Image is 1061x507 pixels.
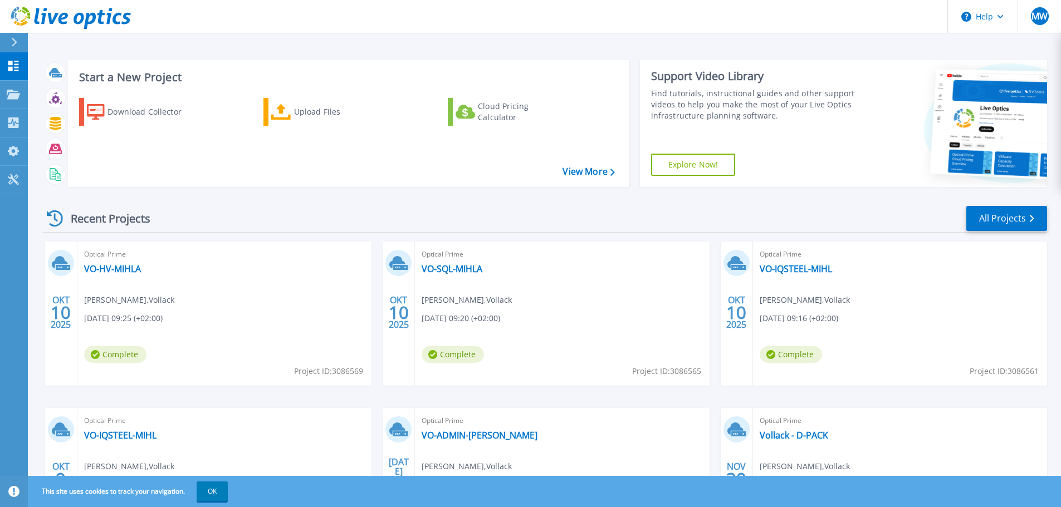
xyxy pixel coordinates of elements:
[651,154,736,176] a: Explore Now!
[760,312,838,324] span: [DATE] 09:16 (+02:00)
[31,481,228,501] span: This site uses cookies to track your navigation.
[263,98,388,126] a: Upload Files
[294,365,363,377] span: Project ID: 3086569
[84,430,157,441] a: VO-IQSTEEL-MIHL
[970,365,1039,377] span: Project ID: 3086561
[422,248,702,260] span: Optical Prime
[422,430,537,441] a: VO-ADMIN-[PERSON_NAME]
[1031,12,1048,21] span: MW
[422,263,482,274] a: VO-SQL-MIHLA
[760,248,1040,260] span: Optical Prime
[726,308,746,317] span: 10
[294,101,383,123] div: Upload Files
[388,459,409,499] div: [DATE] 2024
[388,292,409,333] div: OKT 2025
[726,474,746,484] span: 30
[760,263,832,274] a: VO-IQSTEEL-MIHL
[563,166,614,177] a: View More
[448,98,572,126] a: Cloud Pricing Calculator
[422,460,512,472] span: [PERSON_NAME] , Vollack
[84,263,141,274] a: VO-HV-MIHLA
[422,294,512,306] span: [PERSON_NAME] , Vollack
[422,312,500,324] span: [DATE] 09:20 (+02:00)
[50,459,71,499] div: OKT 2025
[84,346,146,363] span: Complete
[43,205,165,232] div: Recent Projects
[760,415,1040,427] span: Optical Prime
[760,460,850,472] span: [PERSON_NAME] , Vollack
[84,294,174,306] span: [PERSON_NAME] , Vollack
[84,248,365,260] span: Optical Prime
[389,308,409,317] span: 10
[726,292,747,333] div: OKT 2025
[422,346,484,363] span: Complete
[79,71,614,83] h3: Start a New Project
[760,346,822,363] span: Complete
[107,101,197,123] div: Download Collector
[632,365,701,377] span: Project ID: 3086565
[651,69,859,83] div: Support Video Library
[56,474,66,484] span: 9
[760,294,850,306] span: [PERSON_NAME] , Vollack
[478,101,567,123] div: Cloud Pricing Calculator
[760,430,828,441] a: Vollack - D-PACK
[422,415,702,427] span: Optical Prime
[84,460,174,472] span: [PERSON_NAME] , Vollack
[651,88,859,121] div: Find tutorials, instructional guides and other support videos to help you make the most of your L...
[966,206,1047,231] a: All Projects
[726,459,747,499] div: NOV 2018
[84,415,365,427] span: Optical Prime
[84,312,163,324] span: [DATE] 09:25 (+02:00)
[197,481,228,501] button: OK
[79,98,203,126] a: Download Collector
[50,292,71,333] div: OKT 2025
[51,308,71,317] span: 10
